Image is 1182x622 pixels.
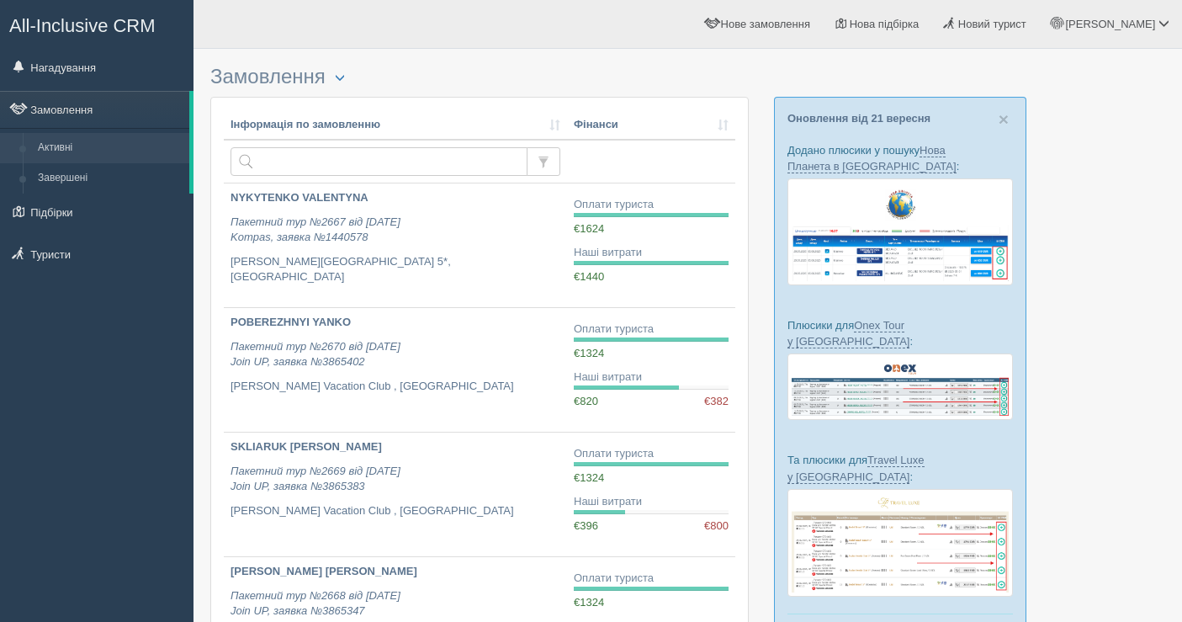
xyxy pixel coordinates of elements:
[30,163,189,194] a: Завершені
[787,142,1013,174] p: Додано плюсики у пошуку :
[574,471,604,484] span: €1324
[574,519,598,532] span: €396
[231,117,560,133] a: Інформація по замовленню
[30,133,189,163] a: Активні
[224,183,567,307] a: NYKYTENKO VALENTYNA Пакетний тур №2667 від [DATE]Kompas, заявка №1440578 [PERSON_NAME][GEOGRAPHIC...
[231,191,368,204] b: NYKYTENKO VALENTYNA
[787,489,1013,598] img: travel-luxe-%D0%BF%D0%BE%D0%B4%D0%B1%D0%BE%D1%80%D0%BA%D0%B0-%D1%81%D1%80%D0%BC-%D0%B4%D0%BB%D1%8...
[999,110,1009,128] button: Close
[704,518,729,534] span: €800
[574,197,729,213] div: Оплати туриста
[787,112,930,125] a: Оновлення від 21 вересня
[574,270,604,283] span: €1440
[787,354,1013,420] img: onex-tour-proposal-crm-for-travel-agency.png
[704,394,729,410] span: €382
[574,322,729,338] div: Оплати туриста
[787,454,925,483] a: Travel Luxe у [GEOGRAPHIC_DATA]
[231,503,560,519] p: [PERSON_NAME] Vacation Club , [GEOGRAPHIC_DATA]
[574,446,729,462] div: Оплати туриста
[231,340,400,369] i: Пакетний тур №2670 від [DATE] Join UP, заявка №3865402
[787,317,1013,349] p: Плюсики для :
[574,494,729,510] div: Наші витрати
[574,395,598,407] span: €820
[574,245,729,261] div: Наші витрати
[231,589,400,618] i: Пакетний тур №2668 від [DATE] Join UP, заявка №3865347
[231,465,400,493] i: Пакетний тур №2669 від [DATE] Join UP, заявка №3865383
[231,215,400,244] i: Пакетний тур №2667 від [DATE] Kompas, заявка №1440578
[231,379,560,395] p: [PERSON_NAME] Vacation Club , [GEOGRAPHIC_DATA]
[958,18,1026,30] span: Новий турист
[787,452,1013,484] p: Та плюсики для :
[231,440,382,453] b: SKLIARUK [PERSON_NAME]
[574,369,729,385] div: Наші витрати
[574,222,604,235] span: €1624
[231,254,560,285] p: [PERSON_NAME][GEOGRAPHIC_DATA] 5*, [GEOGRAPHIC_DATA]
[787,178,1013,284] img: new-planet-%D0%BF%D1%96%D0%B4%D0%B1%D1%96%D1%80%D0%BA%D0%B0-%D1%81%D1%80%D0%BC-%D0%B4%D0%BB%D1%8F...
[1065,18,1155,30] span: [PERSON_NAME]
[574,571,729,587] div: Оплати туриста
[850,18,920,30] span: Нова підбірка
[231,316,351,328] b: POBEREZHNYI YANKO
[210,66,749,88] h3: Замовлення
[224,308,567,432] a: POBEREZHNYI YANKO Пакетний тур №2670 від [DATE]Join UP, заявка №3865402 [PERSON_NAME] Vacation Cl...
[999,109,1009,129] span: ×
[9,15,156,36] span: All-Inclusive CRM
[574,596,604,609] span: €1324
[1,1,193,47] a: All-Inclusive CRM
[721,18,810,30] span: Нове замовлення
[224,433,567,556] a: SKLIARUK [PERSON_NAME] Пакетний тур №2669 від [DATE]Join UP, заявка №3865383 [PERSON_NAME] Vacati...
[231,147,527,176] input: Пошук за номером замовлення, ПІБ або паспортом туриста
[231,565,417,577] b: [PERSON_NAME] [PERSON_NAME]
[574,117,729,133] a: Фінанси
[574,347,604,359] span: €1324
